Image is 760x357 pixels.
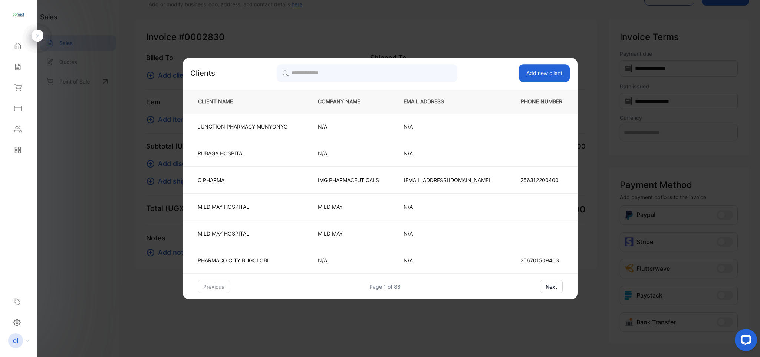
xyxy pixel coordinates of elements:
[13,336,18,345] p: el
[318,176,379,184] p: IMG PHARMACEUTICALS
[404,149,490,157] p: N/A
[404,97,490,105] p: EMAIL ADDRESS
[198,123,288,130] p: JUNCTION PHARMACY MUNYONYO
[198,280,230,293] button: previous
[404,123,490,130] p: N/A
[520,256,563,264] p: 256701509403
[729,326,760,357] iframe: LiveChat chat widget
[519,64,570,82] button: Add new client
[404,256,490,264] p: N/A
[520,176,563,184] p: 256312200400
[540,280,563,293] button: next
[404,176,490,184] p: [EMAIL_ADDRESS][DOMAIN_NAME]
[318,149,379,157] p: N/A
[198,230,288,237] p: MILD MAY HOSPITAL
[195,97,293,105] p: CLIENT NAME
[318,256,379,264] p: N/A
[13,10,24,21] img: logo
[404,203,490,211] p: N/A
[318,97,379,105] p: COMPANY NAME
[318,123,379,130] p: N/A
[404,230,490,237] p: N/A
[190,68,215,79] p: Clients
[318,230,379,237] p: MILD MAY
[318,203,379,211] p: MILD MAY
[198,203,288,211] p: MILD MAY HOSPITAL
[198,256,288,264] p: PHARMACO CITY BUGOLOBI
[198,149,288,157] p: RUBAGA HOSPITAL
[515,97,565,105] p: PHONE NUMBER
[198,176,288,184] p: C PHARMA
[369,283,401,291] div: Page 1 of 88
